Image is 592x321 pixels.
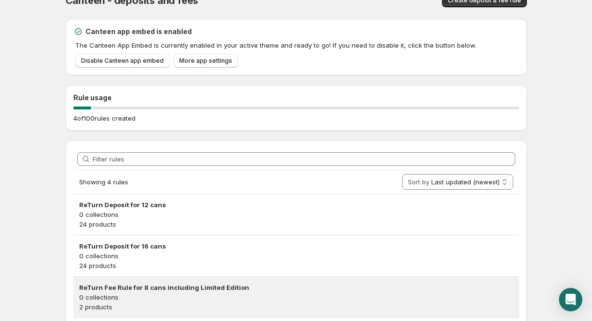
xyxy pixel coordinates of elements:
p: 2 products [79,302,513,312]
span: Showing 4 rules [79,178,128,186]
a: Disable Canteen app embed [75,54,169,68]
p: 0 collections [79,292,513,302]
h3: ReTurn Deposit for 16 cans [79,241,513,251]
p: The Canteen App Embed is currently enabled in your active theme and ready to go! If you need to d... [75,40,519,50]
h3: ReTurn Deposit for 12 cans [79,200,513,210]
p: 24 products [79,219,513,229]
span: Disable Canteen app embed [81,57,164,65]
h2: Canteen app embed is enabled [85,27,192,36]
h3: ReTurn Fee Rule for 8 cans including Limited Edition [79,283,513,292]
span: More app settings [179,57,232,65]
p: 0 collections [79,210,513,219]
a: More app settings [173,54,238,68]
p: 0 collections [79,251,513,261]
p: 4 of 100 rules created [73,113,135,123]
input: Filter rules [93,152,515,166]
h2: Rule usage [73,93,519,103]
div: Open Intercom Messenger [559,288,582,311]
p: 24 products [79,261,513,270]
